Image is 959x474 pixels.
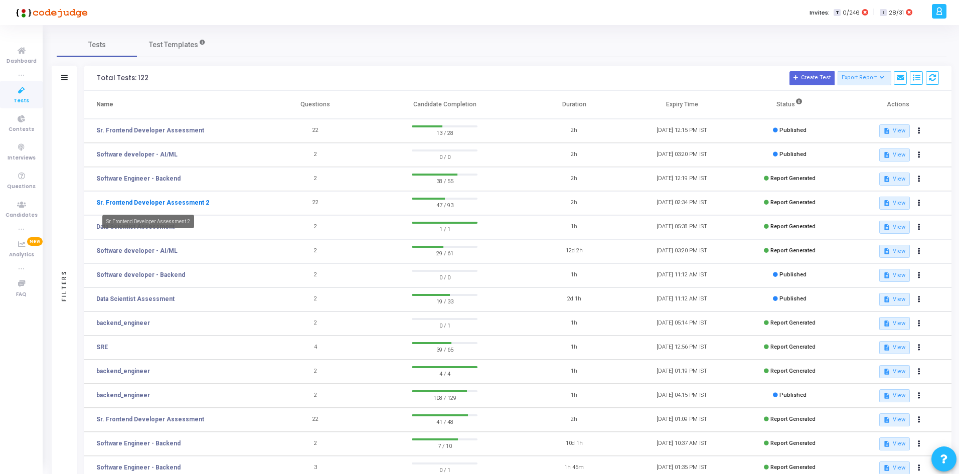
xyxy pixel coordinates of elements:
[261,91,369,119] th: Questions
[96,294,175,303] a: Data Scientist Assessment
[96,343,108,352] a: SRE
[96,270,185,279] a: Software developer - Backend
[879,245,910,258] button: View
[779,271,807,278] span: Published
[770,320,816,326] span: Report Generated
[412,440,477,450] span: 7 / 10
[412,296,477,306] span: 19 / 33
[770,199,816,206] span: Report Generated
[883,176,890,183] mat-icon: description
[883,464,890,471] mat-icon: description
[7,57,37,66] span: Dashboard
[879,317,910,330] button: View
[412,224,477,234] span: 1 / 1
[520,311,628,336] td: 1h
[883,127,890,134] mat-icon: description
[520,91,628,119] th: Duration
[261,408,369,432] td: 22
[16,290,27,299] span: FAQ
[779,151,807,157] span: Published
[838,71,891,85] button: Export Report
[628,263,736,287] td: [DATE] 11:12 AM IST
[84,91,261,119] th: Name
[8,154,36,163] span: Interviews
[770,416,816,422] span: Report Generated
[834,9,840,17] span: T
[96,174,181,183] a: Software Engineer - Backend
[520,167,628,191] td: 2h
[60,230,69,341] div: Filters
[779,295,807,302] span: Published
[261,191,369,215] td: 22
[412,416,477,426] span: 41 / 48
[412,320,477,330] span: 0 / 1
[628,191,736,215] td: [DATE] 02:34 PM IST
[883,151,890,159] mat-icon: description
[520,191,628,215] td: 2h
[628,432,736,456] td: [DATE] 10:37 AM IST
[770,175,816,182] span: Report Generated
[628,239,736,263] td: [DATE] 03:20 PM IST
[879,365,910,378] button: View
[879,293,910,306] button: View
[520,239,628,263] td: 12d 2h
[149,40,198,50] span: Test Templates
[520,263,628,287] td: 1h
[628,360,736,384] td: [DATE] 01:19 PM IST
[96,319,150,328] a: backend_engineer
[261,384,369,408] td: 2
[883,272,890,279] mat-icon: description
[883,344,890,351] mat-icon: description
[879,148,910,162] button: View
[879,197,910,210] button: View
[14,97,29,105] span: Tests
[96,367,150,376] a: backend_engineer
[879,124,910,137] button: View
[96,126,204,135] a: Sr. Frontend Developer Assessment
[628,143,736,167] td: [DATE] 03:20 PM IST
[96,246,178,255] a: Software developer - AI/ML
[879,437,910,450] button: View
[412,248,477,258] span: 29 / 61
[883,224,890,231] mat-icon: description
[520,143,628,167] td: 2h
[879,341,910,354] button: View
[873,7,875,18] span: |
[810,9,830,17] label: Invites:
[628,287,736,311] td: [DATE] 11:12 AM IST
[261,360,369,384] td: 2
[261,167,369,191] td: 2
[27,237,43,246] span: New
[520,408,628,432] td: 2h
[770,344,816,350] span: Report Generated
[883,368,890,375] mat-icon: description
[261,263,369,287] td: 2
[520,360,628,384] td: 1h
[96,415,204,424] a: Sr. Frontend Developer Assessment
[770,223,816,230] span: Report Generated
[96,150,178,159] a: Software developer - AI/ML
[883,248,890,255] mat-icon: description
[770,440,816,446] span: Report Generated
[520,432,628,456] td: 10d 1h
[412,272,477,282] span: 0 / 0
[412,368,477,378] span: 4 / 4
[879,389,910,402] button: View
[261,143,369,167] td: 2
[879,173,910,186] button: View
[883,320,890,327] mat-icon: description
[628,91,736,119] th: Expiry Time
[412,127,477,137] span: 13 / 28
[97,74,148,82] div: Total Tests: 122
[879,221,910,234] button: View
[13,3,88,23] img: logo
[889,9,904,17] span: 28/31
[883,296,890,303] mat-icon: description
[412,176,477,186] span: 38 / 55
[770,247,816,254] span: Report Generated
[261,287,369,311] td: 2
[6,211,38,220] span: Candidates
[883,200,890,207] mat-icon: description
[628,119,736,143] td: [DATE] 12:15 PM IST
[261,336,369,360] td: 4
